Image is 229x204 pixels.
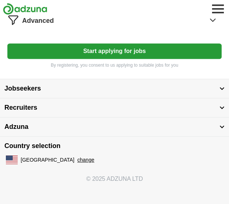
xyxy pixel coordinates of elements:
[219,87,225,90] img: toggle icon
[77,156,94,164] button: change
[219,125,225,129] img: toggle icon
[6,155,18,164] img: US flag
[7,14,19,26] img: filter
[210,1,226,17] button: Toggle main navigation menu
[22,16,54,26] span: Advanced
[7,62,222,68] p: By registering, you consent to us applying to suitable jobs for you
[3,3,47,15] img: Adzuna logo
[21,156,74,164] span: [GEOGRAPHIC_DATA]
[4,103,37,113] span: Recruiters
[4,84,41,94] span: Jobseekers
[4,122,28,132] span: Adzuna
[219,106,225,109] img: toggle icon
[7,43,222,59] button: Start applying for jobs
